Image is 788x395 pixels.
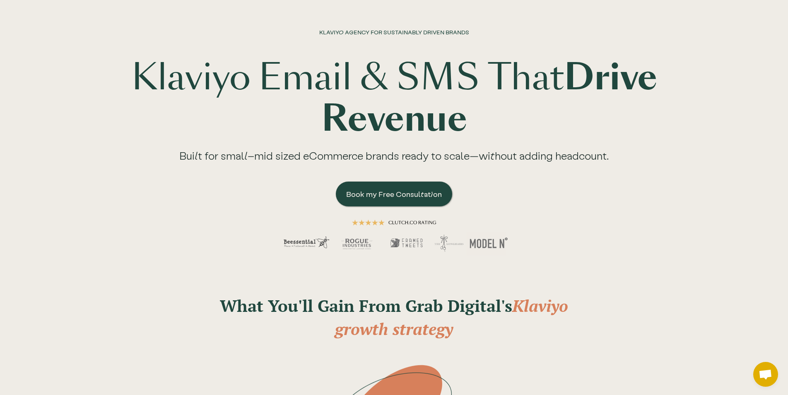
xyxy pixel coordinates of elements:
[753,362,778,387] div: Open chat
[336,182,452,206] a: Book my Free Consultation
[129,57,659,140] h1: Klaviyo Email & SMS That
[163,140,625,177] div: Built for small–mid sized eCommerce brands ready to scale—without adding headcount.
[319,28,469,53] h1: KLAVIYO AGENCY FOR SUSTAINABLY DRIVEN BRANDS
[220,294,512,316] strong: What You'll Gain From Grab Digital's
[270,206,518,268] img: hero image demonstrating a 5 star rating across multiple clients
[321,53,657,143] strong: Drive Revenue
